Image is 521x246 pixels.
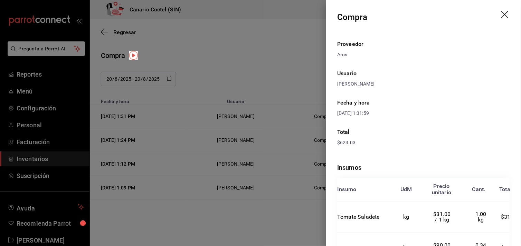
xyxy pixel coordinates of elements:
div: UdM [401,186,413,193]
span: $623.03 [338,140,356,145]
td: kg [391,201,422,233]
div: [PERSON_NAME] [338,80,510,88]
div: Usuario [338,69,510,78]
div: Proveedor [338,40,510,48]
div: Aros [338,51,510,58]
div: Cant. [473,186,486,193]
div: Total [500,186,512,193]
div: Insumo [338,186,357,193]
div: Insumos [338,163,510,172]
img: Tooltip marker [129,51,138,60]
div: Compra [338,11,368,23]
div: Precio unitario [432,183,452,196]
span: $31.00 / 1 kg [434,211,452,223]
td: Tomate Saladete [338,201,391,233]
div: Total [338,128,510,136]
button: drag [502,11,510,19]
span: $31.00 [501,214,519,220]
div: [DATE] 1:31:59 [338,110,424,117]
span: 1.00 kg [476,211,488,223]
div: Fecha y hora [338,99,424,107]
